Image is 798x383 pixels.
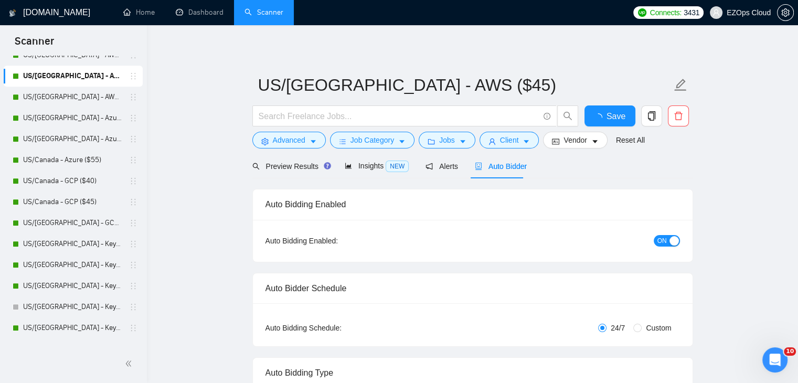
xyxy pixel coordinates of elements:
[674,78,687,92] span: edit
[129,177,137,185] span: holder
[129,114,137,122] span: holder
[584,105,635,126] button: Save
[265,235,403,247] div: Auto Bidding Enabled:
[459,137,466,145] span: caret-down
[265,189,680,219] div: Auto Bidding Enabled
[425,162,458,171] span: Alerts
[23,317,123,338] a: US/[GEOGRAPHIC_DATA] - Keywords (Others) ($45)
[638,8,646,17] img: upwork-logo.png
[23,254,123,275] a: US/[GEOGRAPHIC_DATA] - Keywords ($45)
[129,219,137,227] span: holder
[684,7,699,18] span: 3431
[480,132,539,148] button: userClientcaret-down
[657,235,667,247] span: ON
[777,8,794,17] a: setting
[475,163,482,170] span: robot
[350,134,394,146] span: Job Category
[419,132,475,148] button: folderJobscaret-down
[558,111,578,121] span: search
[712,9,720,16] span: user
[252,163,260,170] span: search
[330,132,414,148] button: barsJob Categorycaret-down
[386,161,409,172] span: NEW
[594,113,607,122] span: loading
[23,150,123,171] a: US/Canada - Azure ($55)
[259,110,539,123] input: Search Freelance Jobs...
[398,137,406,145] span: caret-down
[23,108,123,129] a: US/[GEOGRAPHIC_DATA] - Azure ($40)
[176,8,224,17] a: dashboardDashboard
[252,162,328,171] span: Preview Results
[129,156,137,164] span: holder
[273,134,305,146] span: Advanced
[6,34,62,56] span: Scanner
[310,137,317,145] span: caret-down
[650,7,682,18] span: Connects:
[544,113,550,120] span: info-circle
[500,134,519,146] span: Client
[425,163,433,170] span: notification
[252,132,326,148] button: settingAdvancedcaret-down
[23,171,123,191] a: US/Canada - GCP ($40)
[23,66,123,87] a: US/[GEOGRAPHIC_DATA] - AWS ($45)
[339,137,346,145] span: bars
[23,338,123,359] a: US/[GEOGRAPHIC_DATA] - Keywords (Others) ($55)
[543,132,607,148] button: idcardVendorcaret-down
[265,322,403,334] div: Auto Bidding Schedule:
[129,240,137,248] span: holder
[345,162,409,170] span: Insights
[261,137,269,145] span: setting
[129,135,137,143] span: holder
[129,198,137,206] span: holder
[642,322,675,334] span: Custom
[345,162,352,169] span: area-chart
[523,137,530,145] span: caret-down
[23,296,123,317] a: US/[GEOGRAPHIC_DATA] - Keywords (Others) ($40)
[258,72,672,98] input: Scanner name...
[23,275,123,296] a: US/[GEOGRAPHIC_DATA] - Keywords ($55)
[125,358,135,369] span: double-left
[591,137,599,145] span: caret-down
[563,134,587,146] span: Vendor
[129,93,137,101] span: holder
[23,191,123,212] a: US/Canada - GCP ($45)
[439,134,455,146] span: Jobs
[668,111,688,121] span: delete
[777,4,794,21] button: setting
[265,273,680,303] div: Auto Bidder Schedule
[607,322,629,334] span: 24/7
[552,137,559,145] span: idcard
[475,162,527,171] span: Auto Bidder
[123,8,155,17] a: homeHome
[129,261,137,269] span: holder
[488,137,496,145] span: user
[23,233,123,254] a: US/[GEOGRAPHIC_DATA] - Keywords ($40)
[641,105,662,126] button: copy
[762,347,788,373] iframe: Intercom live chat
[668,105,689,126] button: delete
[129,324,137,332] span: holder
[244,8,283,17] a: searchScanner
[642,111,662,121] span: copy
[129,303,137,311] span: holder
[778,8,793,17] span: setting
[607,110,625,123] span: Save
[23,212,123,233] a: US/[GEOGRAPHIC_DATA] - GCP ($55)
[129,282,137,290] span: holder
[784,347,796,356] span: 10
[23,129,123,150] a: US/[GEOGRAPHIC_DATA] - Azure ($45)
[616,134,645,146] a: Reset All
[129,72,137,80] span: holder
[557,105,578,126] button: search
[23,87,123,108] a: US/[GEOGRAPHIC_DATA] - AWS ($55)
[428,137,435,145] span: folder
[9,5,16,22] img: logo
[323,161,332,171] div: Tooltip anchor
